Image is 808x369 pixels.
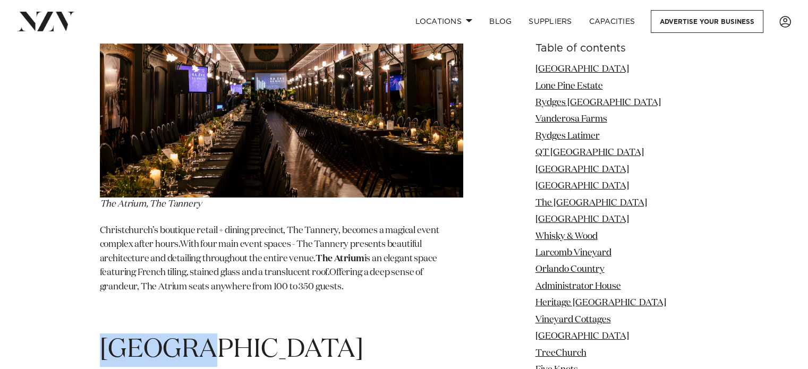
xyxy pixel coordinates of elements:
[535,298,666,307] a: Heritage [GEOGRAPHIC_DATA]
[100,337,363,363] span: [GEOGRAPHIC_DATA]
[535,115,607,124] a: Vanderosa Farms
[406,10,481,33] a: Locations
[100,240,422,263] span: With four main event spaces - The Tannery presents beautiful architecture and detailing throughou...
[535,231,598,241] a: Whisky & Wood
[535,215,629,224] a: [GEOGRAPHIC_DATA]
[535,148,644,157] a: QT [GEOGRAPHIC_DATA]
[535,315,611,324] a: Vineyard Cottages
[535,65,629,74] a: [GEOGRAPHIC_DATA]
[535,199,647,208] a: The [GEOGRAPHIC_DATA]
[520,10,580,33] a: SUPPLIERS
[535,81,603,90] a: Lone Pine Estate
[535,248,611,258] a: Larcomb Vineyard
[535,132,600,141] a: Rydges Latimer
[535,282,621,291] a: Administrator House
[535,43,709,54] h6: Table of contents
[581,10,644,33] a: Capacities
[535,348,586,357] a: TreeChurch
[535,182,629,191] a: [GEOGRAPHIC_DATA]
[100,268,423,291] span: Offering a deep sense of grandeur, The Atrium seats anywhere from 100 to 350 guests.
[100,226,439,249] span: Christchurch’s boutique retail + dining precinct, The Tannery, becomes a magical event complex af...
[535,332,629,341] a: [GEOGRAPHIC_DATA]
[481,10,520,33] a: BLOG
[316,254,364,263] span: The Atrium
[100,200,202,209] span: The Atrium, The Tannery
[535,265,605,274] a: Orlando Country
[535,98,661,107] a: Rydges [GEOGRAPHIC_DATA]
[535,165,629,174] a: [GEOGRAPHIC_DATA]
[17,12,75,31] img: nzv-logo.png
[651,10,763,33] a: Advertise your business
